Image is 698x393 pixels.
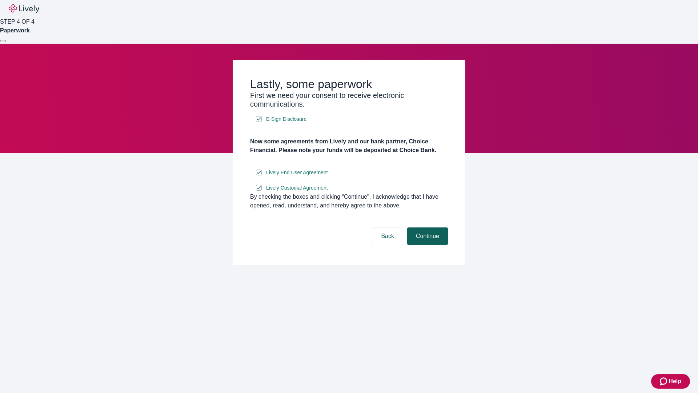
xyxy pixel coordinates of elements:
a: e-sign disclosure document [265,115,308,124]
svg: Zendesk support icon [660,377,669,386]
h2: Lastly, some paperwork [250,77,448,91]
button: Continue [407,227,448,245]
span: Lively Custodial Agreement [266,184,328,192]
h4: Now some agreements from Lively and our bank partner, Choice Financial. Please note your funds wi... [250,137,448,155]
button: Zendesk support iconHelp [651,374,690,389]
span: E-Sign Disclosure [266,115,306,123]
a: e-sign disclosure document [265,183,329,192]
a: e-sign disclosure document [265,168,329,177]
h3: First we need your consent to receive electronic communications. [250,91,448,108]
button: Back [372,227,403,245]
img: Lively [9,4,39,13]
div: By checking the boxes and clicking “Continue", I acknowledge that I have opened, read, understand... [250,192,448,210]
span: Lively End User Agreement [266,169,328,176]
span: Help [669,377,681,386]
